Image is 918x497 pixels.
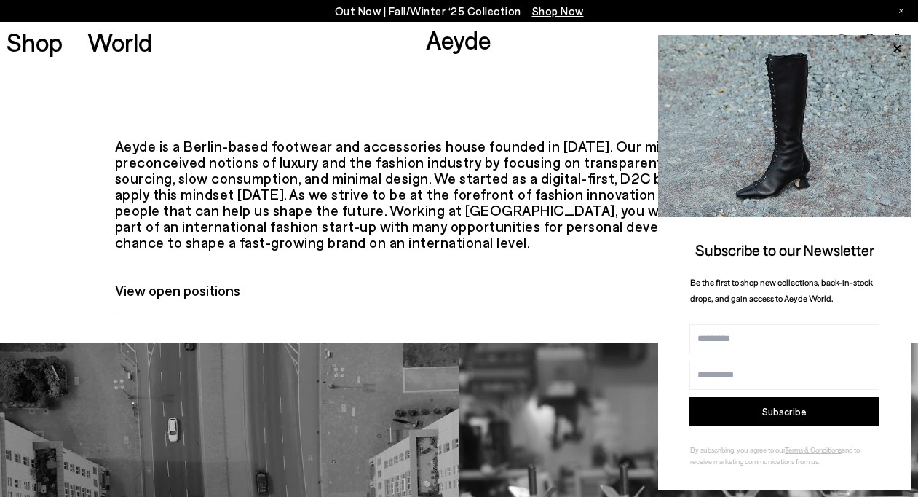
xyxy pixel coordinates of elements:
[890,34,904,50] a: 0
[690,445,785,454] span: By subscribing, you agree to our
[7,29,63,55] a: Shop
[785,445,842,454] a: Terms & Conditions
[335,2,584,20] p: Out Now | Fall/Winter ‘25 Collection
[115,279,804,313] a: View open positions
[532,4,584,17] span: Navigate to /collections/new-in
[690,277,873,304] span: Be the first to shop new collections, back-in-stock drops, and gain access to Aeyde World.
[87,29,152,55] a: World
[115,138,804,250] div: Aeyde is a Berlin-based footwear and accessories house founded in [DATE]. Our mission is to chall...
[426,24,491,55] a: Aeyde
[658,35,911,217] img: 2a6287a1333c9a56320fd6e7b3c4a9a9.jpg
[695,240,874,259] span: Subscribe to our Newsletter
[115,279,240,301] span: View open positions
[689,397,879,426] button: Subscribe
